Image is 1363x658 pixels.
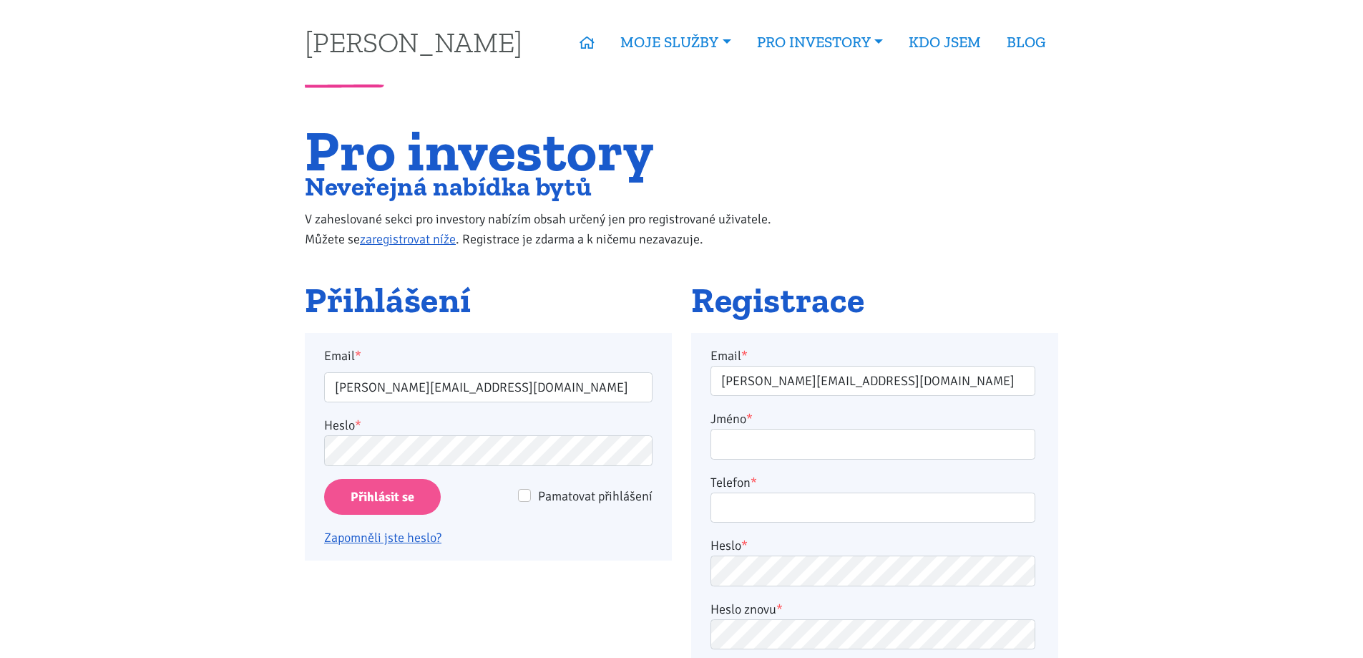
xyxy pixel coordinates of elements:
label: Heslo [710,536,748,556]
abbr: required [776,601,783,617]
a: zaregistrovat níže [360,231,456,247]
abbr: required [741,348,748,364]
label: Email [315,346,663,366]
a: KDO JSEM [896,26,994,59]
span: Pamatovat přihlášení [538,488,653,504]
label: Jméno [710,409,753,429]
a: PRO INVESTORY [744,26,896,59]
h2: Přihlášení [305,281,672,320]
a: BLOG [994,26,1058,59]
p: V zaheslované sekci pro investory nabízím obsah určený jen pro registrované uživatele. Můžete se ... [305,209,801,249]
label: Telefon [710,473,757,493]
h2: Neveřejná nabídka bytů [305,175,801,198]
a: [PERSON_NAME] [305,28,522,56]
input: Přihlásit se [324,479,441,516]
h1: Pro investory [305,127,801,175]
label: Heslo [324,415,361,435]
abbr: required [741,538,748,553]
a: Zapomněli jste heslo? [324,530,441,546]
abbr: required [751,475,757,490]
label: Email [710,346,748,366]
h2: Registrace [691,281,1058,320]
a: MOJE SLUŽBY [607,26,743,59]
label: Heslo znovu [710,599,783,619]
abbr: required [746,411,753,427]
